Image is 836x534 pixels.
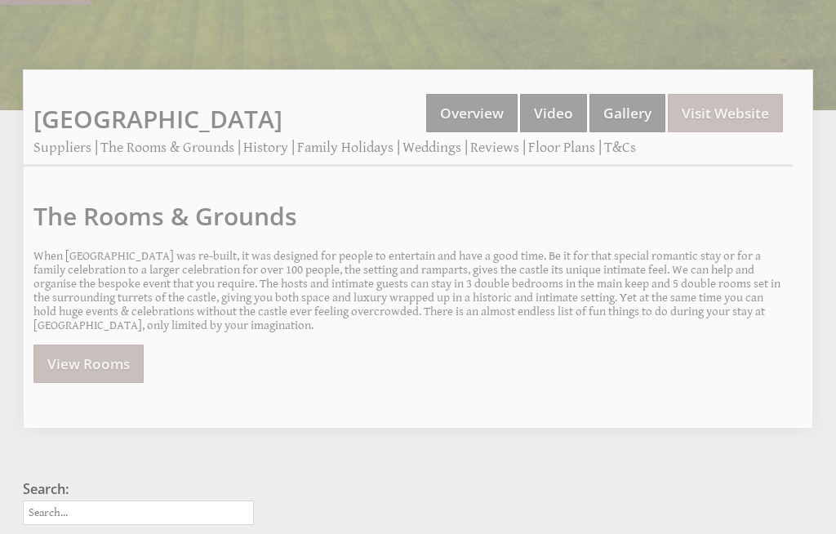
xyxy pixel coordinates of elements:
a: The Rooms & Grounds [33,199,783,233]
a: Overview [426,94,518,132]
a: View Rooms [33,345,144,383]
a: Gallery [589,94,665,132]
a: Suppliers [33,139,91,156]
a: T&Cs [604,139,636,156]
a: Weddings [402,139,461,156]
a: Video [520,94,587,132]
a: Visit Website [668,94,783,132]
a: Family Holidays [297,139,394,156]
a: History [243,139,288,156]
p: When [GEOGRAPHIC_DATA] was re-built, it was designed for people to entertain and have a good time... [33,249,783,332]
a: [GEOGRAPHIC_DATA] [33,102,282,136]
input: Search... [23,501,254,525]
a: The Rooms & Grounds [100,139,234,156]
a: Reviews [470,139,519,156]
a: Floor Plans [528,139,595,156]
h3: Search: [23,480,254,498]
